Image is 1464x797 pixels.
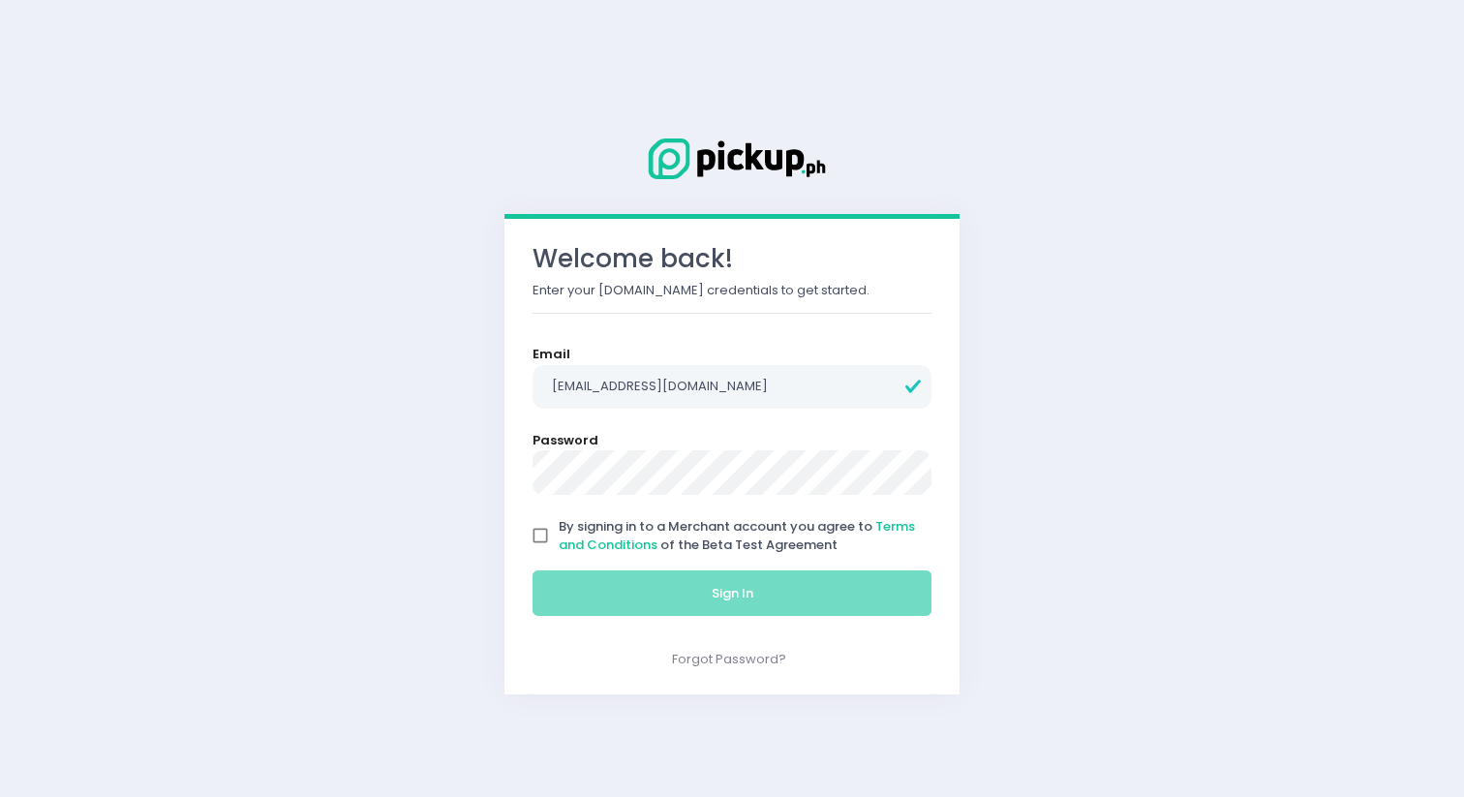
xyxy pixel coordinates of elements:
[533,431,598,450] label: Password
[533,345,570,364] label: Email
[533,570,931,617] button: Sign In
[559,517,915,555] a: Terms and Conditions
[672,650,786,668] a: Forgot Password?
[635,135,829,183] img: Logo
[712,584,753,602] span: Sign In
[533,244,931,274] h3: Welcome back!
[533,365,931,410] input: Email
[559,517,915,555] span: By signing in to a Merchant account you agree to of the Beta Test Agreement
[533,281,931,300] p: Enter your [DOMAIN_NAME] credentials to get started.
